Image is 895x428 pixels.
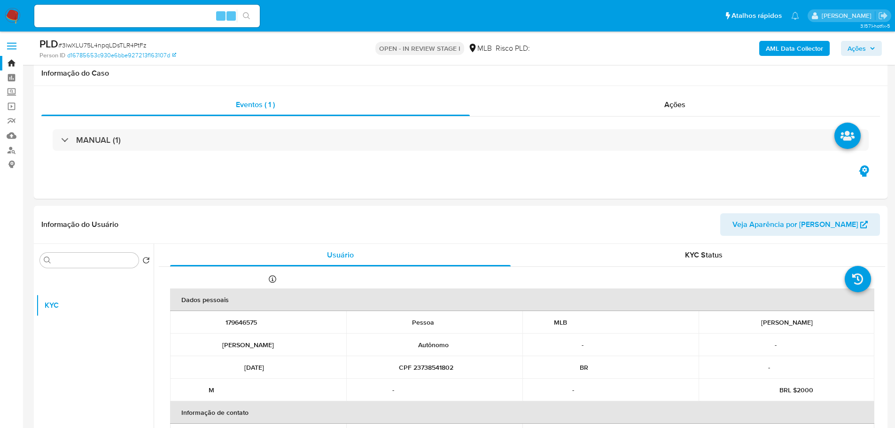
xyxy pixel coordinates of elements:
[582,341,584,349] p: -
[766,41,823,56] b: AML Data Collector
[244,363,264,372] p: [DATE]
[53,129,869,151] div: MANUAL (1)
[209,386,214,394] p: M
[732,11,782,21] span: Atalhos rápidos
[358,318,408,327] p: Tipo de entidade :
[779,386,813,394] p: BRL $2000
[530,43,545,54] span: LOW
[41,220,118,229] h1: Informação do Usuário
[327,249,354,260] span: Usuário
[67,51,176,60] a: d16785653c930e6bbe927213f163107d
[761,318,813,327] p: [PERSON_NAME]
[44,257,51,264] button: Procurar
[710,341,771,349] p: Local de nascimento :
[222,341,274,349] p: [PERSON_NAME]
[878,11,888,21] a: Sair
[791,12,799,20] a: Notificações
[142,257,150,267] button: Retornar ao pedido padrão
[170,288,874,311] th: Dados pessoais
[375,42,464,55] p: OPEN - IN REVIEW STAGE I
[775,341,777,349] p: -
[36,317,154,339] button: Documentação
[710,386,776,394] p: Rendimentos mensais :
[392,386,394,394] p: -
[399,363,453,372] p: CPF 23738541802
[36,272,154,294] button: Geral
[710,363,764,372] p: País de residência :
[58,40,147,50] span: # 3lwXLU75L4npqLDsTLR4PtFz
[358,341,414,349] p: Nome do comércio :
[412,318,434,327] p: Pessoa
[759,41,830,56] button: AML Data Collector
[53,257,135,265] input: Procurar
[170,274,266,283] p: Atualizado há 3 [PERSON_NAME]
[822,11,875,20] p: lucas.portella@mercadolivre.com
[572,386,574,394] p: -
[580,363,588,372] p: BR
[36,339,154,362] button: Restrições Novo Mundo
[181,318,222,327] p: ID do usuário :
[236,99,275,110] span: Eventos ( 1 )
[418,341,449,349] p: Autônomo
[39,51,65,60] b: Person ID
[358,386,389,394] p: Ocupação :
[181,363,241,372] p: Data de nascimento :
[181,341,218,349] p: Nome social :
[170,401,874,424] th: Informação de contato
[39,36,58,51] b: PLD
[217,11,225,20] span: Alt
[732,213,858,236] span: Veja Aparência por [PERSON_NAME]
[710,318,757,327] p: Nome completo :
[554,318,567,327] p: MLB
[237,9,256,23] button: search-icon
[768,363,770,372] p: -
[848,41,866,56] span: Ações
[496,43,545,54] span: Risco PLD:
[76,135,121,145] h3: MANUAL (1)
[34,10,260,22] input: Pesquise usuários ou casos...
[226,318,257,327] p: 179646575
[181,386,205,394] p: Gênero :
[534,363,576,372] p: Nacionalidade :
[534,318,550,327] p: Local :
[36,362,154,384] button: Lista Interna
[841,41,882,56] button: Ações
[534,341,578,349] p: Soft descriptor :
[36,294,154,317] button: KYC
[685,249,723,260] span: KYC Status
[230,11,233,20] span: s
[664,99,685,110] span: Ações
[720,213,880,236] button: Veja Aparência por [PERSON_NAME]
[534,386,568,394] p: Estado Civil :
[468,43,492,54] div: MLB
[358,363,395,372] p: Identificação :
[41,69,880,78] h1: Informação do Caso
[36,384,154,407] button: Listas Externas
